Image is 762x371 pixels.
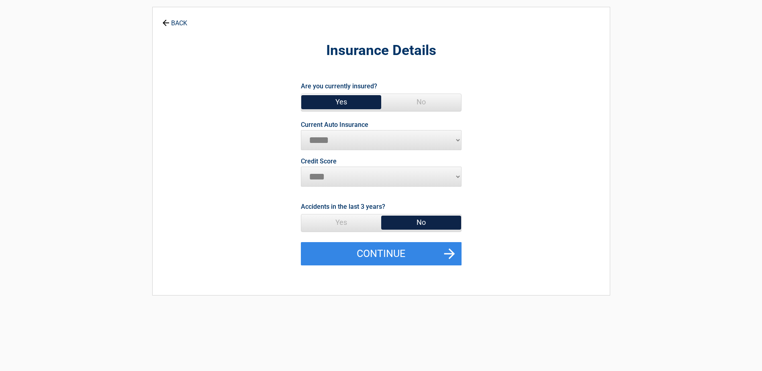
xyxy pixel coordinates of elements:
span: Yes [301,214,381,230]
a: BACK [161,12,189,26]
label: Accidents in the last 3 years? [301,201,385,212]
h2: Insurance Details [197,41,566,60]
span: No [381,94,461,110]
button: Continue [301,242,462,265]
label: Current Auto Insurance [301,122,368,128]
label: Are you currently insured? [301,81,377,92]
span: No [381,214,461,230]
span: Yes [301,94,381,110]
label: Credit Score [301,158,337,165]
